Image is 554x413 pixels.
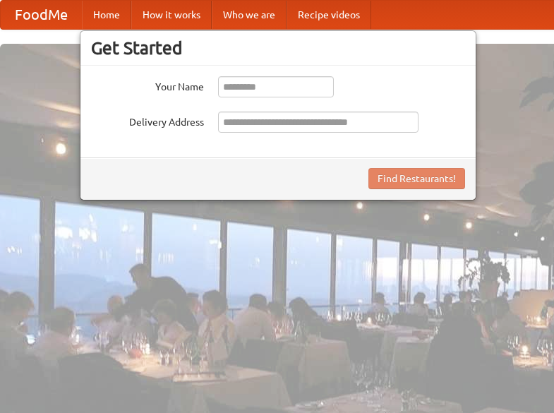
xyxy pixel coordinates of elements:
[131,1,212,29] a: How it works
[91,76,204,94] label: Your Name
[287,1,371,29] a: Recipe videos
[212,1,287,29] a: Who we are
[368,168,465,189] button: Find Restaurants!
[82,1,131,29] a: Home
[1,1,82,29] a: FoodMe
[91,112,204,129] label: Delivery Address
[91,37,465,59] h3: Get Started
